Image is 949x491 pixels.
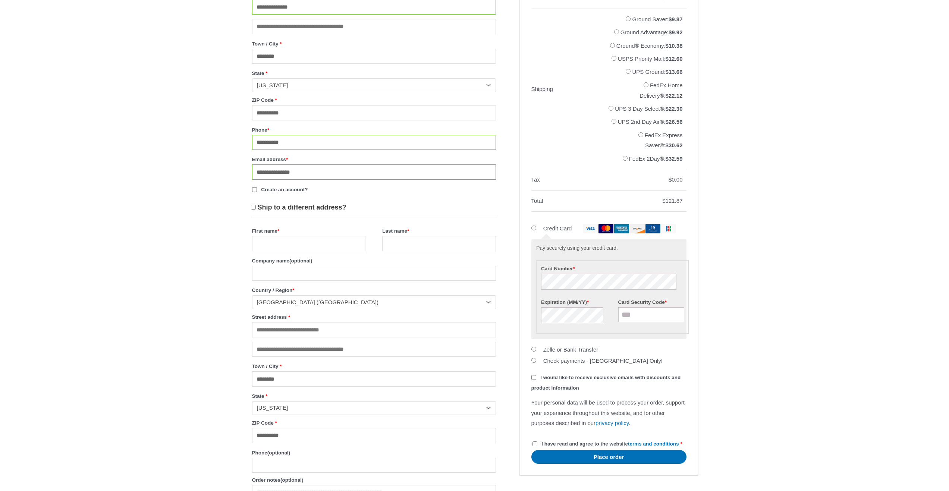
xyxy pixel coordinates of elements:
span: $ [666,43,669,49]
label: Check payments - [GEOGRAPHIC_DATA] Only! [543,358,663,364]
button: Place order [531,450,686,464]
label: State [252,391,496,401]
label: Street address [252,312,496,322]
p: Pay securely using your credit card. [536,245,681,252]
bdi: 22.12 [666,92,683,99]
label: Country / Region [252,285,496,295]
label: Card Security Code [618,297,684,307]
bdi: 22.30 [666,106,683,112]
label: Town / City [252,361,496,371]
span: $ [662,198,665,204]
bdi: 9.92 [669,29,683,35]
span: $ [666,155,669,162]
bdi: 12.60 [666,56,683,62]
label: Expiration (MM/YY) [541,297,607,307]
a: privacy policy [596,420,629,426]
span: $ [669,176,672,183]
input: Create an account? [252,187,257,192]
th: Total [531,191,605,212]
img: mastercard [598,224,613,233]
input: I have read and agree to the websiteterms and conditions * [532,441,537,446]
span: New York [257,82,484,89]
bdi: 32.59 [666,155,683,162]
bdi: 13.66 [666,69,683,75]
label: State [252,68,496,78]
a: terms and conditions [628,441,679,447]
span: State [252,78,496,92]
span: United States (US) [257,299,484,306]
img: dinersclub [645,224,660,233]
label: UPS 3 Day Select®: [615,106,682,112]
fieldset: Payment Info [536,260,689,334]
label: Town / City [252,39,496,49]
label: Company name [252,256,496,266]
label: Zelle or Bank Transfer [543,346,598,353]
label: Card Number [541,264,684,274]
img: jcb [661,224,676,233]
label: USPS Priority Mail: [618,56,682,62]
span: Country / Region [252,295,496,309]
label: First name [252,226,365,236]
p: Your personal data will be used to process your order, support your experience throughout this we... [531,397,686,429]
label: FedEx 2Day®: [629,155,683,162]
span: I have read and agree to the website [541,441,679,447]
label: ZIP Code [252,418,496,428]
label: Ground Saver: [632,16,682,22]
abbr: required [680,441,682,447]
label: Ground Advantage: [620,29,683,35]
span: (optional) [280,477,303,483]
label: FedEx Express Saver®: [645,132,683,149]
label: FedEx Home Delivery®: [640,82,682,99]
bdi: 9.87 [669,16,683,22]
span: $ [666,142,669,148]
label: Phone [252,448,496,458]
label: Phone [252,125,496,135]
span: New York [257,404,484,412]
img: visa [583,224,598,233]
span: $ [669,29,672,35]
img: discover [630,224,645,233]
span: $ [666,119,669,125]
label: Email address [252,154,496,164]
span: $ [669,16,672,22]
th: Shipping [531,9,605,169]
bdi: 121.87 [662,198,682,204]
span: State [252,401,496,415]
span: (optional) [289,258,312,264]
span: $ [666,69,669,75]
span: $ [666,106,669,112]
span: $ [666,92,669,99]
th: Tax [531,169,605,191]
label: ZIP Code [252,95,496,105]
img: amex [614,224,629,233]
span: (optional) [267,450,290,456]
label: UPS 2nd Day Air®: [618,119,683,125]
label: Order notes [252,475,496,485]
bdi: 26.56 [666,119,683,125]
input: Ship to a different address? [251,205,256,210]
span: I would like to receive exclusive emails with discounts and product information [531,375,681,391]
span: Create an account? [261,187,308,192]
span: Ship to a different address? [258,204,346,211]
label: Credit Card [543,225,676,232]
label: Last name [382,226,496,236]
label: Ground® Economy: [616,43,683,49]
span: $ [666,56,669,62]
label: UPS Ground: [632,69,682,75]
bdi: 0.00 [669,176,683,183]
bdi: 30.62 [666,142,683,148]
bdi: 10.38 [666,43,683,49]
input: I would like to receive exclusive emails with discounts and product information [531,375,536,380]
